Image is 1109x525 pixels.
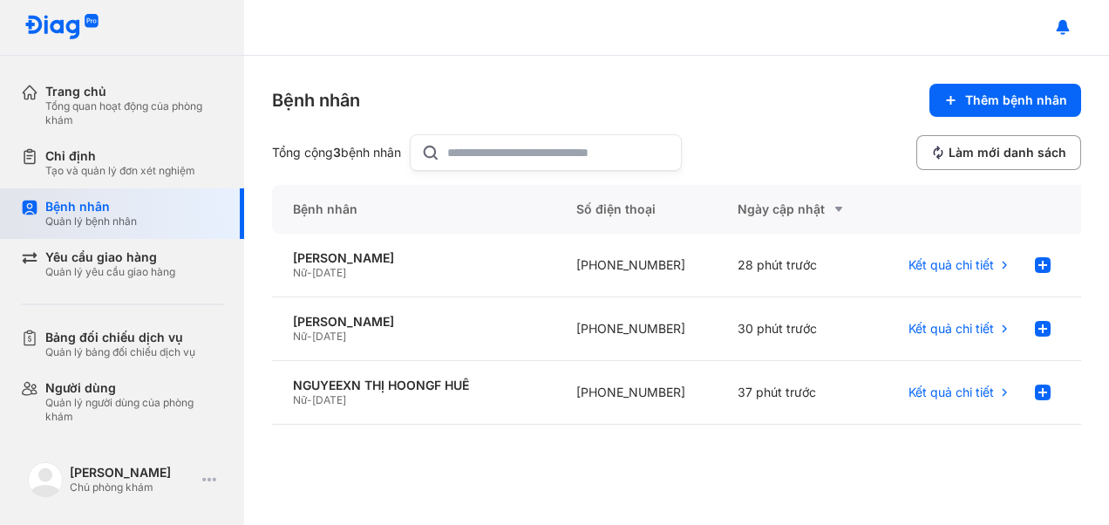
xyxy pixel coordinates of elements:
[45,380,223,396] div: Người dùng
[70,465,195,481] div: [PERSON_NAME]
[717,361,879,425] div: 37 phút trước
[949,145,1066,160] span: Làm mới danh sách
[45,164,195,178] div: Tạo và quản lý đơn xét nghiệm
[293,378,534,393] div: NGUYEEXN THỊ HOONGF HUẾ
[28,462,63,497] img: logo
[929,84,1081,117] button: Thêm bệnh nhân
[45,345,195,359] div: Quản lý bảng đối chiếu dịch vụ
[293,314,534,330] div: [PERSON_NAME]
[45,199,137,215] div: Bệnh nhân
[555,185,718,234] div: Số điện thoại
[916,135,1081,170] button: Làm mới danh sách
[717,297,879,361] div: 30 phút trước
[908,321,994,337] span: Kết quả chi tiết
[293,393,307,406] span: Nữ
[312,393,346,406] span: [DATE]
[293,250,534,266] div: [PERSON_NAME]
[45,330,195,345] div: Bảng đối chiếu dịch vụ
[555,234,718,297] div: [PHONE_NUMBER]
[45,99,223,127] div: Tổng quan hoạt động của phòng khám
[272,145,403,160] div: Tổng cộng bệnh nhân
[45,396,223,424] div: Quản lý người dùng của phòng khám
[307,393,312,406] span: -
[70,481,195,494] div: Chủ phòng khám
[717,234,879,297] div: 28 phút trước
[293,266,307,279] span: Nữ
[307,330,312,343] span: -
[908,385,994,400] span: Kết quả chi tiết
[272,185,555,234] div: Bệnh nhân
[312,330,346,343] span: [DATE]
[307,266,312,279] span: -
[555,361,718,425] div: [PHONE_NUMBER]
[45,84,223,99] div: Trang chủ
[45,148,195,164] div: Chỉ định
[45,265,175,279] div: Quản lý yêu cầu giao hàng
[293,330,307,343] span: Nữ
[333,145,341,160] span: 3
[908,257,994,273] span: Kết quả chi tiết
[45,249,175,265] div: Yêu cầu giao hàng
[272,88,360,112] div: Bệnh nhân
[738,199,858,220] div: Ngày cập nhật
[24,14,99,41] img: logo
[555,297,718,361] div: [PHONE_NUMBER]
[965,92,1067,108] span: Thêm bệnh nhân
[45,215,137,228] div: Quản lý bệnh nhân
[312,266,346,279] span: [DATE]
